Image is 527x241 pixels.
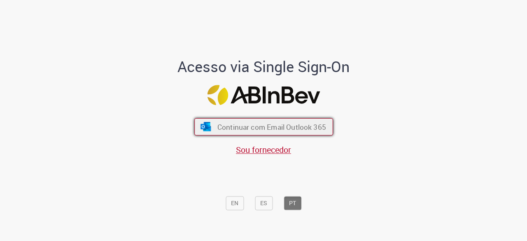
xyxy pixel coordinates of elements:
button: ES [255,197,273,211]
h1: Acesso via Single Sign-On [149,59,378,75]
span: Continuar com Email Outlook 365 [217,122,326,132]
button: ícone Azure/Microsoft 360 Continuar com Email Outlook 365 [194,118,333,136]
a: Sou fornecedor [236,144,291,155]
button: EN [226,197,244,211]
img: ícone Azure/Microsoft 360 [200,122,212,131]
button: PT [284,197,301,211]
img: Logo ABInBev [207,85,320,105]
